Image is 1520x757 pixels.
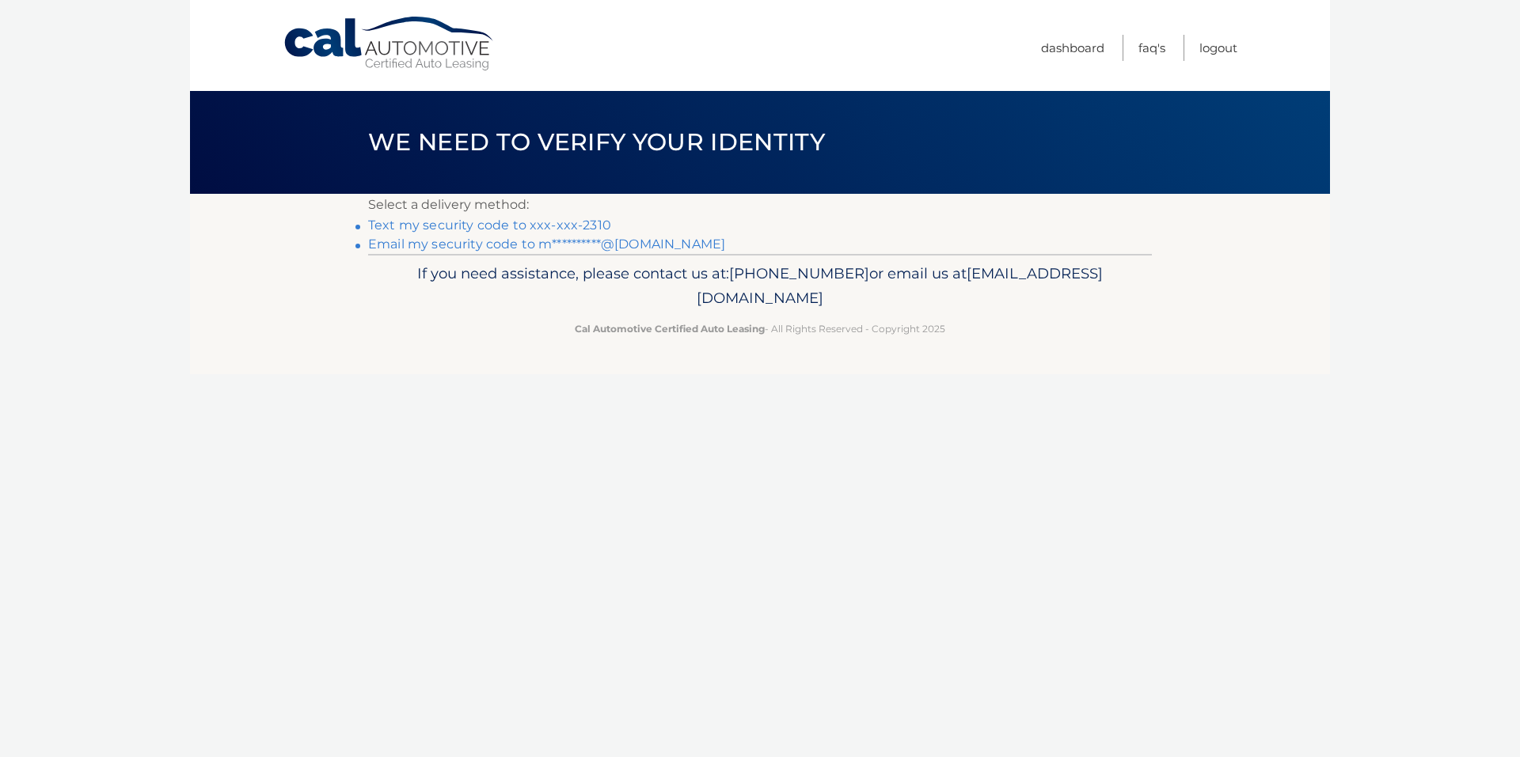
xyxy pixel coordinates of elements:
[729,264,869,282] span: [PHONE_NUMBER]
[368,218,611,233] a: Text my security code to xxx-xxx-2310
[575,323,765,335] strong: Cal Automotive Certified Auto Leasing
[283,16,496,72] a: Cal Automotive
[368,127,825,157] span: We need to verify your identity
[1199,35,1237,61] a: Logout
[368,194,1152,216] p: Select a delivery method:
[378,320,1142,337] p: - All Rights Reserved - Copyright 2025
[1138,35,1165,61] a: FAQ's
[378,261,1142,312] p: If you need assistance, please contact us at: or email us at
[368,237,725,252] a: Email my security code to m**********@[DOMAIN_NAME]
[1041,35,1104,61] a: Dashboard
